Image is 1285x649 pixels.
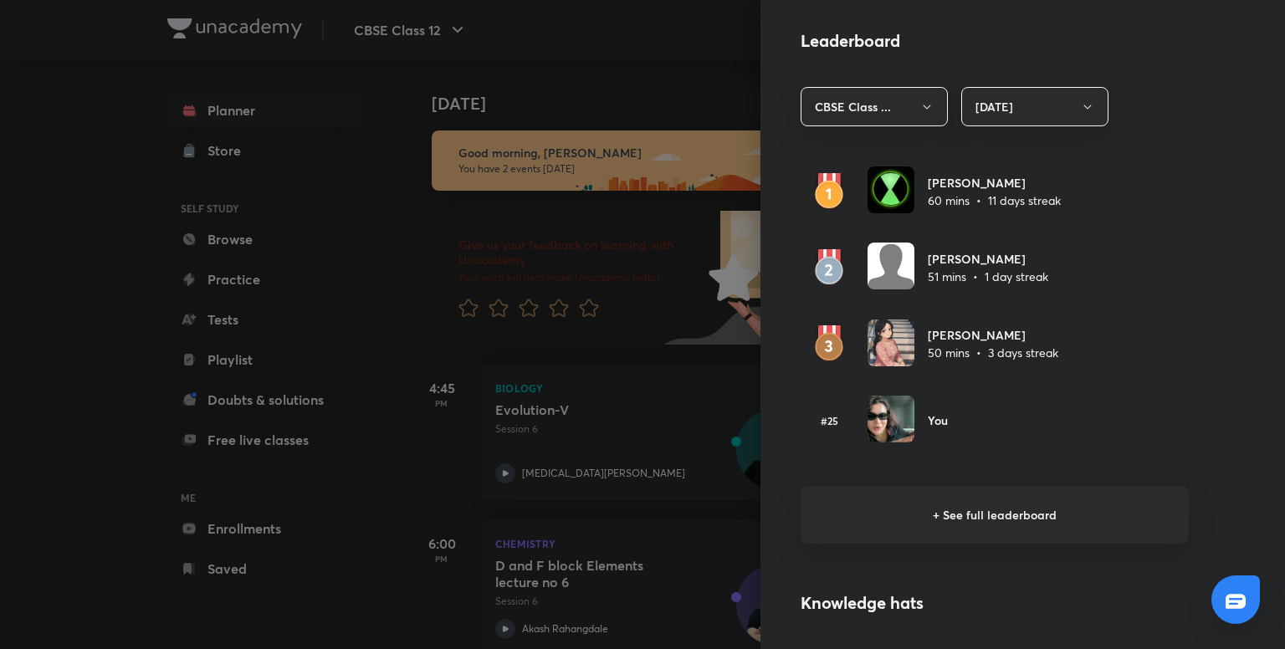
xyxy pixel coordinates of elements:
img: Avatar [868,243,914,289]
img: Avatar [868,396,914,442]
button: [DATE] [961,87,1108,126]
p: 50 mins • 3 days streak [928,344,1058,361]
img: rank1.svg [801,173,858,210]
h4: Leaderboard [801,28,1189,54]
p: 60 mins • 11 days streak [928,192,1061,209]
h6: #25 [801,413,858,428]
h6: [PERSON_NAME] [928,326,1058,344]
img: Avatar [868,166,914,213]
h6: [PERSON_NAME] [928,250,1048,268]
h6: + See full leaderboard [801,486,1189,544]
img: rank3.svg [801,325,858,362]
h6: [PERSON_NAME] [928,174,1061,192]
h6: You [928,411,948,429]
img: rank2.svg [801,249,858,286]
p: 51 mins • 1 day streak [928,268,1048,285]
img: Avatar [868,319,914,366]
h4: Knowledge hats [801,590,1189,616]
button: CBSE Class ... [801,87,948,126]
